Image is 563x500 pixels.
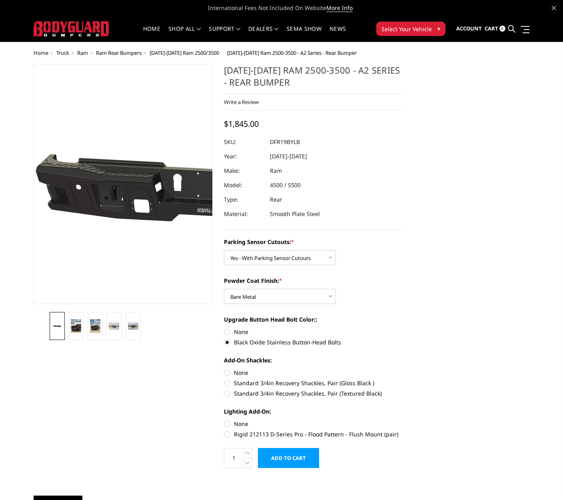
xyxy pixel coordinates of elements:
span: 0 [499,26,505,32]
dd: Smooth Plate Steel [270,207,320,221]
span: [DATE]-[DATE] Ram 2500-3500 - A2 Series - Rear Bumper [227,49,357,56]
a: Support [209,26,240,42]
a: Truck [56,49,69,56]
span: Cart [485,25,498,32]
a: Home [34,49,48,56]
dd: DFR19BYLB [270,135,300,149]
dd: Ram [270,164,282,178]
a: Cart 0 [485,18,505,40]
span: ▾ [437,24,440,33]
label: Standard 3/4in Recovery Shackles, Pair (Textured Black) [224,389,403,398]
dt: SKU: [224,135,264,149]
iframe: Chat Widget [523,462,563,500]
label: None [224,328,403,336]
label: Upgrade Button Head Bolt Color:: [224,315,403,324]
dd: 4500 / 5500 [270,178,301,192]
button: Select Your Vehicle [376,22,445,36]
img: 2019-2025 Ram 2500-3500 - A2 Series - Rear Bumper [71,319,81,333]
a: shop all [168,26,201,42]
label: None [224,420,403,428]
img: 2019-2025 Ram 2500-3500 - A2 Series - Rear Bumper [109,322,119,329]
img: 2019-2025 Ram 2500-3500 - A2 Series - Rear Bumper [90,319,100,333]
a: Write a Review [224,98,259,106]
dt: Type: [224,192,264,207]
dt: Material: [224,207,264,221]
dt: Make: [224,164,264,178]
label: Lighting Add-On: [224,407,403,416]
label: Black Oxide Stainless Button-Head Bolts [224,338,403,346]
input: Add to Cart [258,448,319,468]
img: 2019-2025 Ram 2500-3500 - A2 Series - Rear Bumper [128,322,138,329]
label: Standard 3/4in Recovery Shackles, Pair (Gloss Black ) [224,379,403,387]
a: [DATE]-[DATE] Ram 2500/3500 [150,49,219,56]
span: Account [456,25,482,32]
label: Rigid 212113 D-Series Pro - Flood Pattern - Flush Mount (pair) [224,430,403,438]
dd: Rear [270,192,282,207]
dt: Model: [224,178,264,192]
a: Account [456,18,482,40]
a: Ram [77,49,88,56]
a: News [329,26,346,42]
img: BODYGUARD BUMPERS [34,21,110,36]
a: Ram Rear Bumpers [96,49,142,56]
label: None [224,368,403,377]
label: Add-On Shackles: [224,356,403,364]
a: More Info [326,4,353,12]
img: 2019-2025 Ram 2500-3500 - A2 Series - Rear Bumper [52,324,62,328]
span: Select Your Vehicle [381,25,432,33]
a: 2019-2025 Ram 2500-3500 - A2 Series - Rear Bumper [34,64,213,304]
h1: [DATE]-[DATE] Ram 2500-3500 - A2 Series - Rear Bumper [224,64,403,94]
label: Parking Sensor Cutouts: [224,238,403,246]
span: $1,845.00 [224,118,259,129]
dd: [DATE]-[DATE] [270,149,307,164]
a: Home [143,26,160,42]
dt: Year: [224,149,264,164]
a: Dealers [248,26,279,42]
a: SEMA Show [287,26,321,42]
label: Powder Coat Finish: [224,276,403,285]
